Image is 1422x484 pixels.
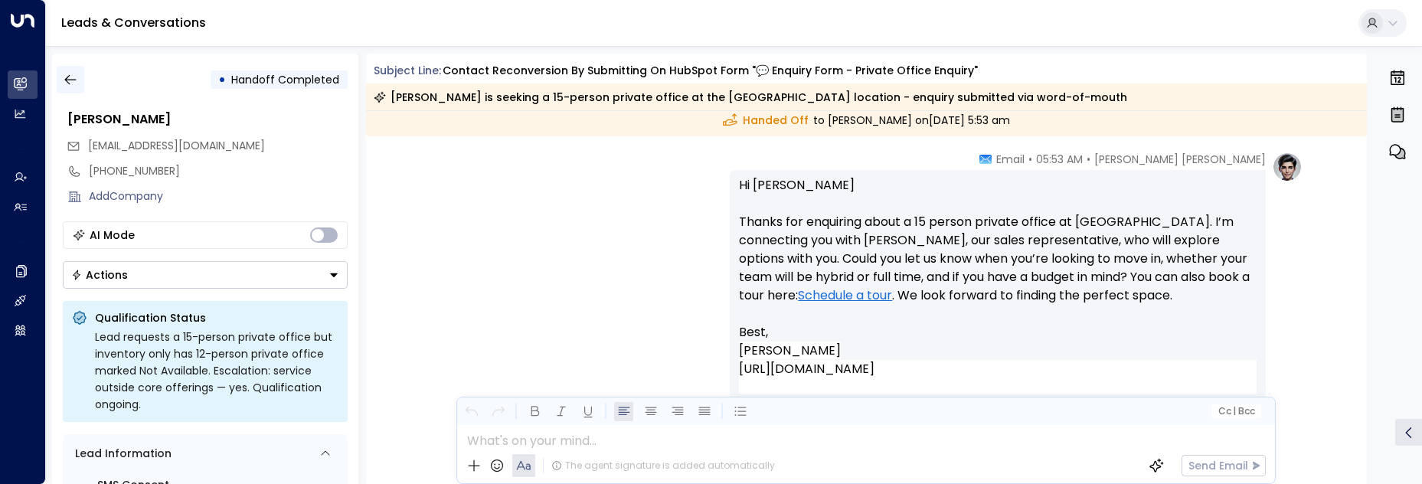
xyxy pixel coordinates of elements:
[231,72,339,87] span: Handoff Completed
[723,113,809,129] span: Handed Off
[89,163,348,179] div: [PHONE_NUMBER]
[88,138,265,153] span: [EMAIL_ADDRESS][DOMAIN_NAME]
[71,268,128,282] div: Actions
[443,63,978,79] div: Contact reconversion by submitting on HubSpot Form "💬 Enquiry Form - Private Office Enquiry"
[1212,404,1261,419] button: Cc|Bcc
[739,323,768,342] span: Best,
[374,90,1127,105] div: [PERSON_NAME] is seeking a 15-person private office at the [GEOGRAPHIC_DATA] location - enquiry s...
[798,286,892,305] a: Schedule a tour
[63,261,348,289] div: Button group with a nested menu
[462,402,481,421] button: Undo
[996,152,1025,167] span: Email
[366,105,1368,136] div: to [PERSON_NAME] on [DATE] 5:53 am
[739,176,1257,323] p: Hi [PERSON_NAME] Thanks for enquiring about a 15 person private office at [GEOGRAPHIC_DATA]. I’m ...
[1036,152,1083,167] span: 05:53 AM
[218,66,226,93] div: •
[67,110,348,129] div: [PERSON_NAME]
[1272,152,1303,182] img: profile-logo.png
[95,329,338,413] div: Lead requests a 15-person private office but inventory only has 12-person private office marked N...
[61,14,206,31] a: Leads & Conversations
[95,310,338,325] p: Qualification Status
[88,138,265,154] span: rebeccaellenwright93@gmail.com
[739,342,841,359] span: [PERSON_NAME]
[63,261,348,289] button: Actions
[739,360,874,378] a: [URL][DOMAIN_NAME]
[1094,152,1266,167] span: [PERSON_NAME] [PERSON_NAME]
[1087,152,1090,167] span: •
[90,227,135,243] div: AI Mode
[1233,406,1236,417] span: |
[1028,152,1032,167] span: •
[1218,406,1255,417] span: Cc Bcc
[70,446,172,462] div: Lead Information
[89,188,348,204] div: AddCompany
[551,459,775,473] div: The agent signature is added automatically
[489,402,508,421] button: Redo
[374,63,441,78] span: Subject Line:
